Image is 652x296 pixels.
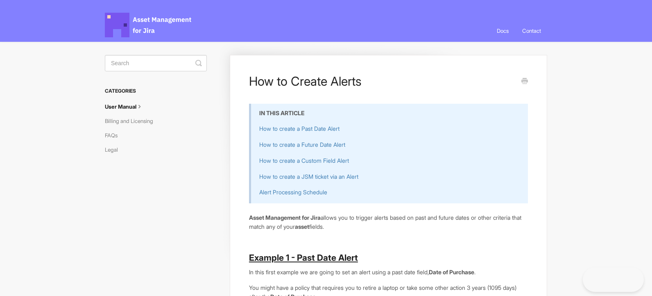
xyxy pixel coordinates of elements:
b: Asset Management for Jira [249,214,321,221]
b: IN THIS ARTICLE [259,109,305,116]
a: Billing and Licensing [105,114,159,128]
a: Alert Processing Schedule [259,189,327,196]
a: Docs [491,20,515,42]
a: How to create a JSM ticket via an Alert [259,173,358,180]
a: FAQs [105,129,124,142]
b: Date of Purchase [429,269,474,276]
b: Example 1 - Past Date Alert [249,253,358,263]
p: In this first example we are going to set an alert using a past date field, . [249,268,528,277]
h3: Categories [105,84,207,98]
a: How to create a Past Date Alert [259,125,340,132]
a: Print this Article [521,77,528,86]
a: User Manual [105,100,150,113]
a: How to create a Custom Field Aler [259,157,347,164]
a: t [347,157,349,164]
p: allows you to trigger alerts based on past and future dates or other criteria that match any of y... [249,213,528,231]
b: asset [295,223,309,230]
a: Legal [105,143,124,156]
a: Contact [516,20,547,42]
h1: How to Create Alerts [249,74,516,89]
span: Asset Management for Jira Docs [105,13,192,37]
a: How to create a Future Date Alert [259,141,345,148]
iframe: Toggle Customer Support [583,267,644,292]
input: Search [105,55,207,71]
